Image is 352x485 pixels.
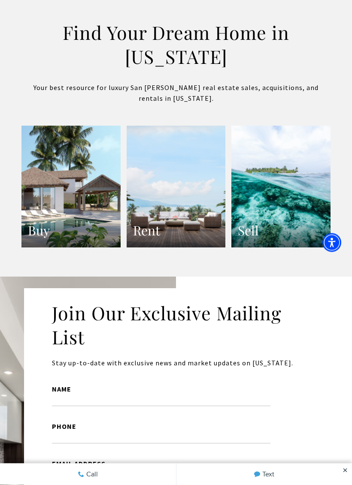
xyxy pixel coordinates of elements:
[28,223,114,239] h3: Buy
[52,422,270,433] label: Phone
[21,126,121,248] a: simple elegant villa with a pool Buy
[238,223,324,239] h3: Sell
[322,233,341,252] div: Accessibility Menu
[133,223,219,239] h3: Rent
[52,301,303,349] h2: Join Our Exclusive Mailing List
[127,126,226,248] a: a wooden deck Rent
[52,384,270,395] label: Name
[21,83,331,105] p: Your best resource for luxury San [PERSON_NAME] real estate sales, acquisitions, and rentals in [...
[231,126,331,248] a: a view of the coral reefs and an island Sell
[21,21,331,69] h2: Find Your Dream Home in [US_STATE]
[52,358,303,369] p: Stay up-to-date with exclusive news and market updates on [US_STATE].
